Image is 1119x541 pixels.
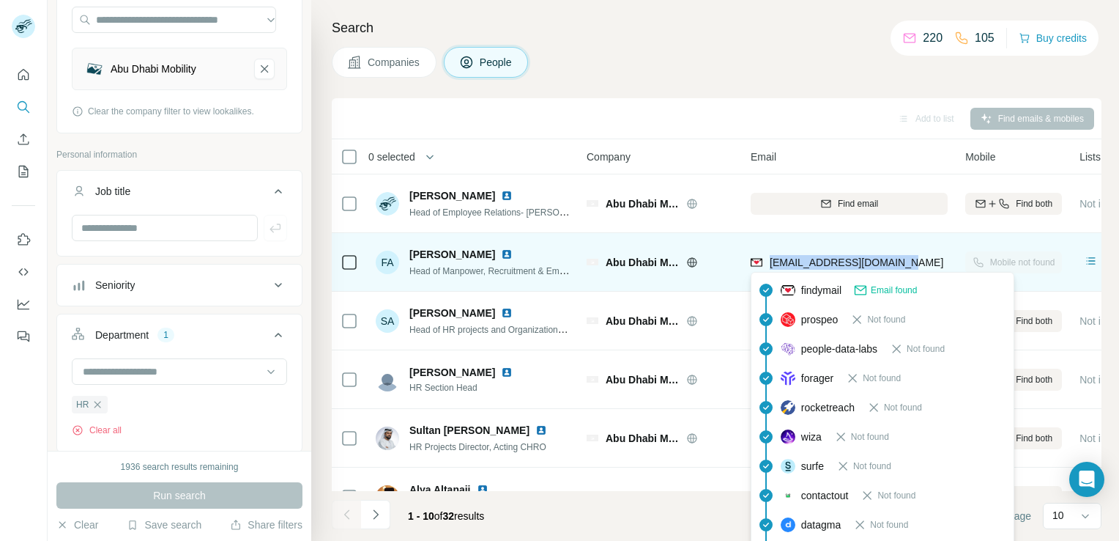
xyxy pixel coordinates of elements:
[361,500,390,529] button: Navigate to next page
[606,196,679,211] span: Abu Dhabi Media ADM
[751,150,776,164] span: Email
[781,430,795,444] img: provider wiza logo
[1016,197,1052,210] span: Find both
[801,400,855,415] span: rocketreach
[838,197,878,210] span: Find email
[851,430,889,444] span: Not found
[871,284,917,297] span: Email found
[877,489,915,502] span: Not found
[408,510,434,522] span: 1 - 10
[12,291,35,317] button: Dashboard
[781,400,795,415] img: provider rocketreach logo
[57,174,302,215] button: Job title
[1016,432,1052,445] span: Find both
[376,368,399,391] img: Avatar
[501,307,513,319] img: LinkedIn logo
[781,371,795,386] img: provider forager logo
[1016,490,1052,504] span: Find both
[230,518,302,532] button: Share filters
[409,206,721,218] span: Head of Employee Relations- [PERSON_NAME] Media since [DATE] till present
[801,342,877,356] span: people-data-labs
[801,283,841,298] span: findymail
[88,105,254,118] span: Clear the company filter to view lookalikes.
[863,372,901,385] span: Not found
[965,150,995,164] span: Mobile
[781,312,795,327] img: provider prospeo logo
[801,430,822,444] span: wiza
[368,55,421,70] span: Companies
[1069,462,1104,497] div: Open Intercom Messenger
[409,381,530,394] span: HR Section Head
[781,283,795,298] img: provider findymail logo
[587,317,598,324] img: Logo of Abu Dhabi Media ADM
[606,372,679,387] span: Abu Dhabi Media ADM
[587,376,598,383] img: Logo of Abu Dhabi Media ADM
[606,490,679,504] span: Abu Dhabi Media ADM
[606,255,679,270] span: Abu Dhabi Media ADM
[770,257,943,268] span: [EMAIL_ADDRESS][DOMAIN_NAME]
[907,342,945,356] span: Not found
[409,188,495,203] span: [PERSON_NAME]
[587,200,598,207] img: Logo of Abu Dhabi Media ADM
[409,306,495,320] span: [PERSON_NAME]
[84,59,105,79] img: Abu Dhabi Mobility-logo
[12,62,35,88] button: Quick start
[56,518,98,532] button: Clear
[884,401,922,414] span: Not found
[477,484,488,496] img: LinkedIn logo
[801,371,833,386] span: forager
[781,518,795,532] img: provider datagma logo
[376,485,399,509] img: Avatar
[801,459,824,474] span: surfe
[923,29,943,47] p: 220
[867,313,905,326] span: Not found
[587,435,598,441] img: Logo of Abu Dhabi Media ADM
[781,342,795,356] img: provider people-data-labs logo
[781,492,795,499] img: provider contactout logo
[443,510,455,522] span: 32
[480,55,513,70] span: People
[12,227,35,253] button: Use Surfe on LinkedIn
[781,459,795,474] img: provider surfe logo
[57,317,302,358] button: Department1
[1016,373,1052,386] span: Find both
[12,259,35,285] button: Use Surfe API
[12,94,35,120] button: Search
[1019,28,1087,48] button: Buy credits
[57,268,302,303] button: Seniority
[587,150,631,164] span: Company
[434,510,443,522] span: of
[409,265,597,276] span: Head of Manpower, Recruitment & Emiratization
[95,184,130,199] div: Job title
[409,423,529,438] span: Sultan [PERSON_NAME]
[12,126,35,152] button: Enrich CSV
[12,158,35,185] button: My lists
[376,251,399,274] div: FA
[332,18,1101,38] h4: Search
[56,148,302,161] p: Personal information
[95,328,149,342] div: Department
[853,460,891,473] span: Not found
[801,312,839,327] span: prospeo
[751,193,948,215] button: Find email
[501,367,513,378] img: LinkedIn logo
[606,431,679,446] span: Abu Dhabi Media ADM
[127,518,201,532] button: Save search
[1079,150,1101,164] span: Lists
[376,427,399,450] img: Avatar
[535,424,547,436] img: LinkedIn logo
[157,328,174,342] div: 1
[376,192,399,216] img: Avatar
[72,424,122,437] button: Clear all
[408,510,484,522] span: results
[409,482,471,497] span: Alya Altanaji
[801,518,841,532] span: datagma
[587,259,598,265] img: Logo of Abu Dhabi Media ADM
[111,62,196,76] div: Abu Dhabi Mobility
[501,190,513,202] img: LinkedIn logo
[95,278,135,292] div: Seniority
[409,323,612,335] span: Head of HR projects and Organization Development
[368,150,415,164] span: 0 selected
[76,398,89,411] span: HR
[801,488,849,503] span: contactout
